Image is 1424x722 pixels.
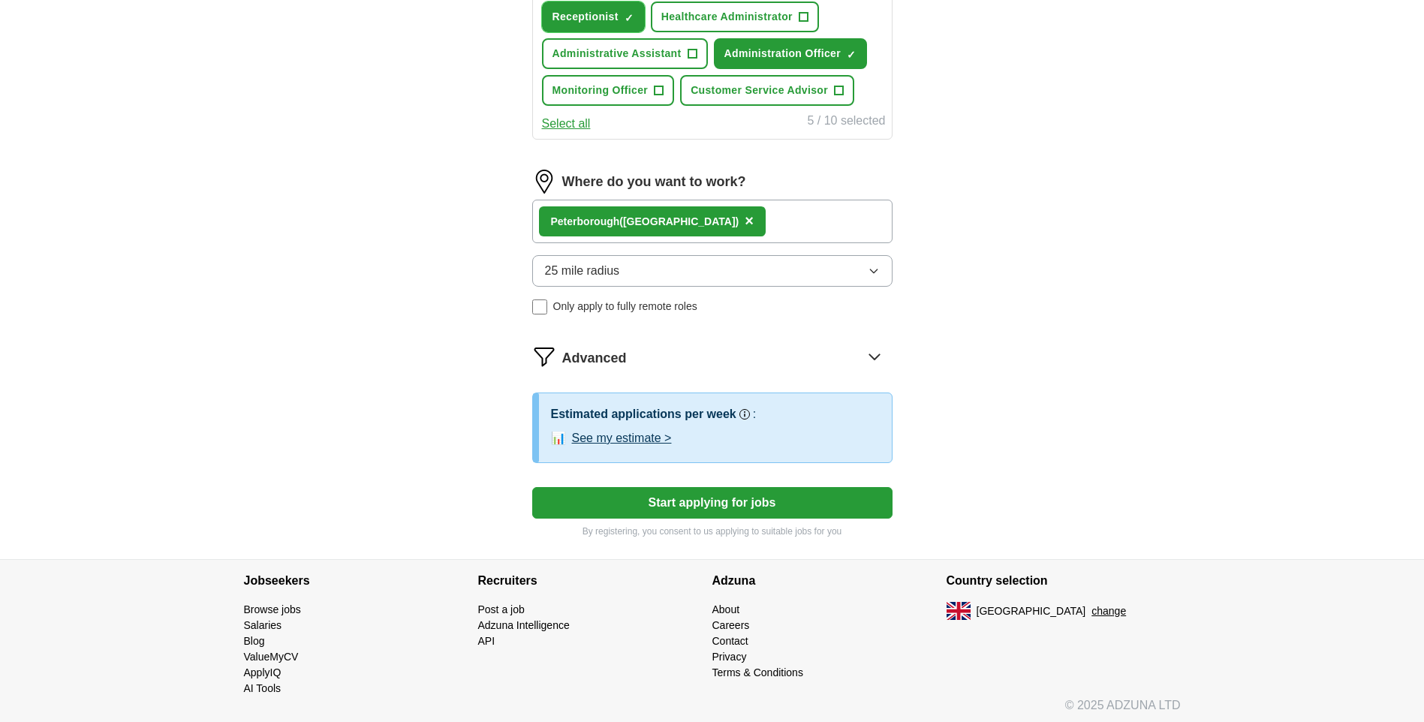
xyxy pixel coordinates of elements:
[661,9,793,25] span: Healthcare Administrator
[724,46,841,62] span: Administration Officer
[1091,603,1126,619] button: change
[532,525,893,538] p: By registering, you consent to us applying to suitable jobs for you
[478,619,570,631] a: Adzuna Intelligence
[691,83,828,98] span: Customer Service Advisor
[553,299,697,314] span: Only apply to fully remote roles
[244,666,281,678] a: ApplyIQ
[572,429,672,447] button: See my estimate >
[712,635,748,647] a: Contact
[947,560,1181,602] h4: Country selection
[551,215,567,227] strong: Pet
[619,215,739,227] span: ([GEOGRAPHIC_DATA])
[542,75,675,106] button: Monitoring Officer
[542,115,591,133] button: Select all
[753,405,756,423] h3: :
[712,619,750,631] a: Careers
[651,2,819,32] button: Healthcare Administrator
[947,602,971,620] img: UK flag
[552,9,619,25] span: Receptionist
[552,46,682,62] span: Administrative Assistant
[532,299,547,314] input: Only apply to fully remote roles
[745,212,754,229] span: ×
[847,49,856,61] span: ✓
[562,348,627,369] span: Advanced
[244,619,282,631] a: Salaries
[625,12,634,24] span: ✓
[478,635,495,647] a: API
[532,255,893,287] button: 25 mile radius
[532,344,556,369] img: filter
[542,2,645,32] button: Receptionist✓
[244,635,265,647] a: Blog
[532,487,893,519] button: Start applying for jobs
[244,651,299,663] a: ValueMyCV
[532,170,556,194] img: location.png
[478,603,525,615] a: Post a job
[745,210,754,233] button: ×
[542,38,708,69] button: Administrative Assistant
[712,603,740,615] a: About
[712,651,747,663] a: Privacy
[562,172,746,192] label: Where do you want to work?
[714,38,868,69] button: Administration Officer✓
[551,214,739,230] div: erborough
[551,429,566,447] span: 📊
[680,75,854,106] button: Customer Service Advisor
[977,603,1086,619] span: [GEOGRAPHIC_DATA]
[244,682,281,694] a: AI Tools
[551,405,736,423] h3: Estimated applications per week
[244,603,301,615] a: Browse jobs
[712,666,803,678] a: Terms & Conditions
[807,112,885,133] div: 5 / 10 selected
[545,262,620,280] span: 25 mile radius
[552,83,649,98] span: Monitoring Officer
